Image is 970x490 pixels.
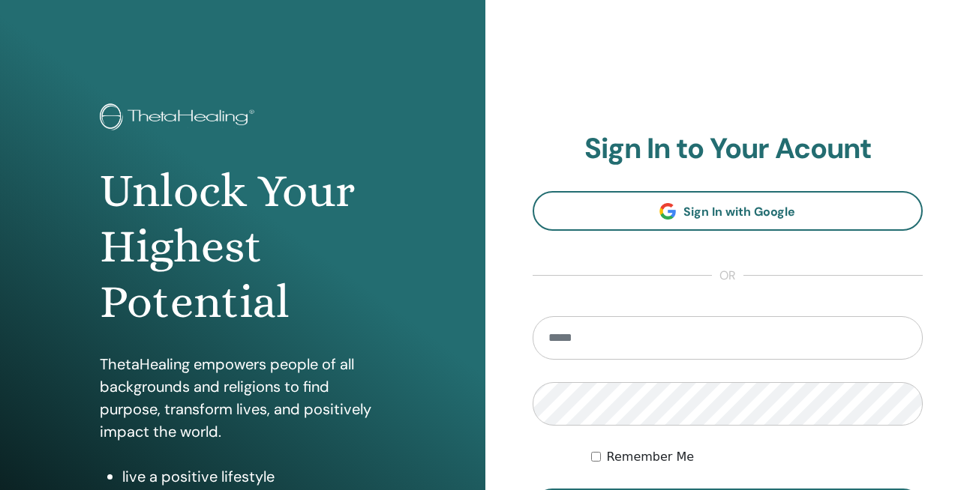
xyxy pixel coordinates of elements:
p: ThetaHealing empowers people of all backgrounds and religions to find purpose, transform lives, a... [100,353,386,443]
label: Remember Me [607,448,695,466]
div: Keep me authenticated indefinitely or until I manually logout [591,448,923,466]
h2: Sign In to Your Acount [533,132,923,166]
h1: Unlock Your Highest Potential [100,163,386,330]
span: or [712,267,743,285]
li: live a positive lifestyle [122,465,386,488]
a: Sign In with Google [533,191,923,231]
span: Sign In with Google [683,204,795,220]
